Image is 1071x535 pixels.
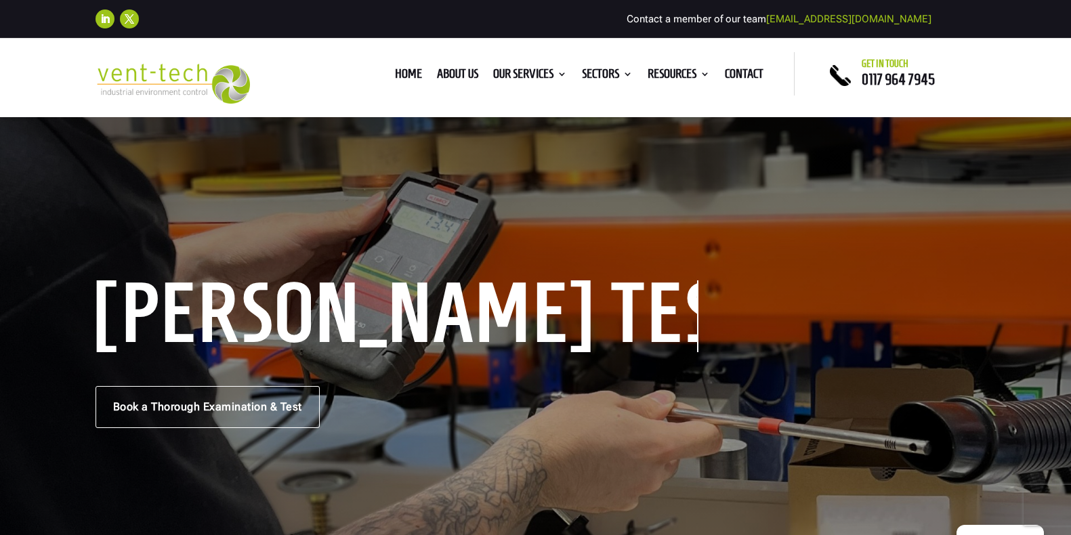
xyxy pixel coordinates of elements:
[766,13,931,25] a: [EMAIL_ADDRESS][DOMAIN_NAME]
[120,9,139,28] a: Follow on X
[437,69,478,84] a: About us
[648,69,710,84] a: Resources
[725,69,763,84] a: Contact
[862,71,935,87] a: 0117 964 7945
[627,13,931,25] span: Contact a member of our team
[493,69,567,84] a: Our Services
[582,69,633,84] a: Sectors
[96,9,114,28] a: Follow on LinkedIn
[96,386,320,428] a: Book a Thorough Examination & Test
[395,69,422,84] a: Home
[96,280,698,352] h1: [PERSON_NAME] Testing
[96,64,251,104] img: 2023-09-27T08_35_16.549ZVENT-TECH---Clear-background
[862,58,908,69] span: Get in touch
